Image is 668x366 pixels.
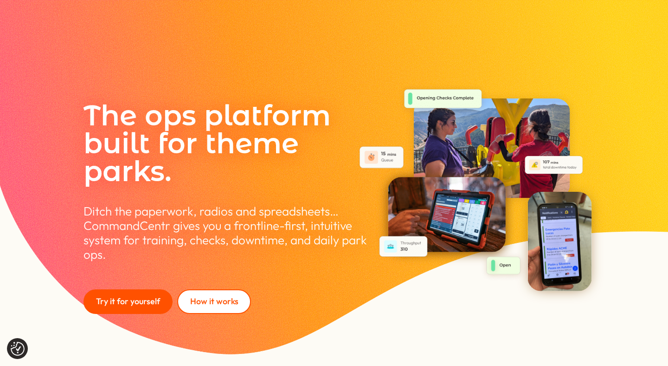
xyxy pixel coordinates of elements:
[83,218,367,262] span: CommandCentr gives you a frontline-first, intuitive system for training, checks, downtime, and da...
[357,144,406,171] img: Queue
[527,192,592,291] img: Mobile Device
[83,203,339,219] span: Ditch the paperwork, radios and spreadsheets…
[522,154,584,176] img: Downtime
[480,250,527,282] img: Open
[11,342,25,356] img: Revisit consent button
[413,98,570,198] img: Ride Operators
[11,342,25,356] button: Consent Preferences
[397,83,489,116] img: Checks Complete
[177,289,250,314] a: How it works
[388,177,506,252] img: Tablet
[377,234,430,259] img: Throughput
[83,98,331,188] span: The ops platform built for theme parks.
[83,289,173,314] a: Try it for yourself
